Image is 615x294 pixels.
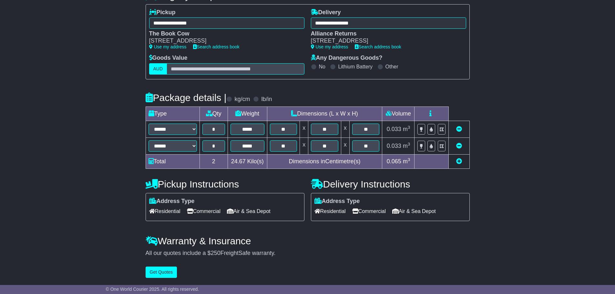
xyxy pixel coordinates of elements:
span: 0.033 [387,126,401,132]
a: Search address book [193,44,240,49]
h4: Pickup Instructions [146,179,304,189]
label: Goods Value [149,55,188,62]
td: x [341,121,349,137]
span: Residential [149,206,180,216]
label: AUD [149,63,167,75]
td: x [300,137,308,154]
span: 250 [211,250,220,256]
td: Type [146,106,200,121]
a: Remove this item [456,143,462,149]
sup: 3 [408,142,410,147]
td: Qty [200,106,228,121]
span: Residential [314,206,346,216]
td: Dimensions in Centimetre(s) [267,154,382,168]
span: m [403,143,410,149]
label: kg/cm [234,96,250,103]
a: Remove this item [456,126,462,132]
label: Address Type [149,198,195,205]
div: The Book Cow [149,30,298,37]
a: Use my address [311,44,348,49]
a: Use my address [149,44,187,49]
div: [STREET_ADDRESS] [149,37,298,45]
td: Kilo(s) [228,154,267,168]
span: Air & Sea Depot [392,206,436,216]
span: © One World Courier 2025. All rights reserved. [106,287,199,292]
div: All our quotes include a $ FreightSafe warranty. [146,250,470,257]
td: x [300,121,308,137]
label: Pickup [149,9,176,16]
label: lb/in [261,96,272,103]
td: Weight [228,106,267,121]
span: 0.065 [387,158,401,165]
td: 2 [200,154,228,168]
span: m [403,126,410,132]
span: m [403,158,410,165]
sup: 3 [408,157,410,162]
label: Lithium Battery [338,64,373,70]
label: Other [385,64,398,70]
td: Volume [382,106,415,121]
sup: 3 [408,125,410,130]
div: Alliance Returns [311,30,460,37]
label: Delivery [311,9,341,16]
span: Commercial [187,206,220,216]
label: No [319,64,325,70]
button: Get Quotes [146,267,177,278]
span: 24.67 [231,158,246,165]
label: Address Type [314,198,360,205]
h4: Warranty & Insurance [146,236,470,246]
span: Commercial [352,206,386,216]
span: 0.033 [387,143,401,149]
a: Search address book [355,44,401,49]
td: x [341,137,349,154]
span: Air & Sea Depot [227,206,271,216]
a: Add new item [456,158,462,165]
div: [STREET_ADDRESS] [311,37,460,45]
td: Dimensions (L x W x H) [267,106,382,121]
label: Any Dangerous Goods? [311,55,383,62]
h4: Delivery Instructions [311,179,470,189]
td: Total [146,154,200,168]
h4: Package details | [146,92,227,103]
